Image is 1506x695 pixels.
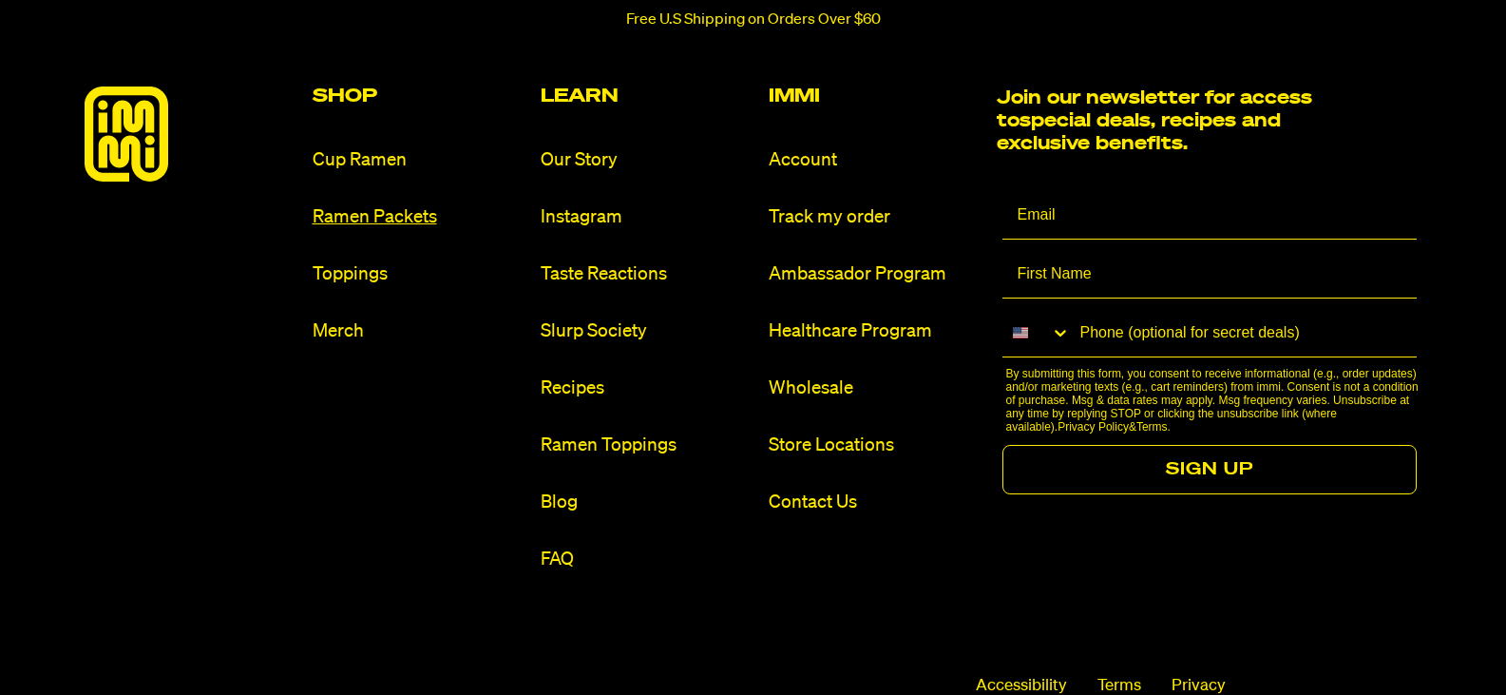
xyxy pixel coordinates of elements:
a: Taste Reactions [541,261,753,287]
p: Free U.S Shipping on Orders Over $60 [626,11,881,29]
input: Email [1002,192,1417,240]
a: Privacy Policy [1058,420,1129,434]
a: Terms [1136,420,1168,434]
a: Ramen Packets [313,204,525,230]
img: United States [1013,325,1028,340]
a: Wholesale [769,376,982,401]
input: First Name [1002,251,1417,299]
img: immieats [85,87,168,182]
a: Cup Ramen [313,147,525,173]
button: Search Countries [1002,310,1071,356]
a: Toppings [313,261,525,287]
a: Ramen Toppings [541,433,753,458]
a: Merch [313,319,525,344]
a: Ambassador Program [769,261,982,287]
button: SIGN UP [1002,445,1417,494]
a: Our Story [541,147,753,173]
h2: Immi [769,87,982,106]
h2: Join our newsletter for access to special deals, recipes and exclusive benefits. [997,87,1325,155]
input: Phone (optional for secret deals) [1071,310,1417,357]
h2: Shop [313,87,525,106]
a: Contact Us [769,490,982,515]
a: Slurp Society [541,319,753,344]
a: Blog [541,490,753,515]
a: Instagram [541,204,753,230]
p: By submitting this form, you consent to receive informational (e.g., order updates) and/or market... [1006,367,1422,434]
a: Track my order [769,204,982,230]
a: FAQ [541,547,753,572]
a: Account [769,147,982,173]
h2: Learn [541,87,753,106]
a: Store Locations [769,433,982,458]
a: Healthcare Program [769,319,982,344]
a: Recipes [541,376,753,401]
